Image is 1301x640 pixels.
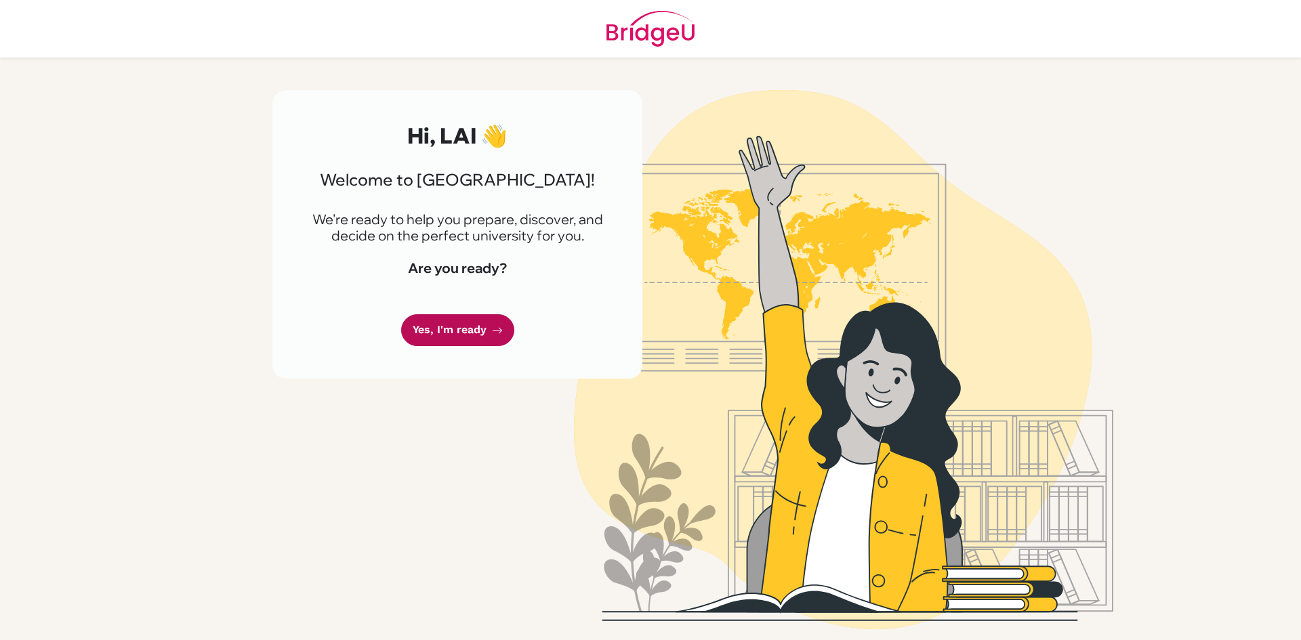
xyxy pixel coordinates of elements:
h4: Are you ready? [305,260,610,276]
h3: Welcome to [GEOGRAPHIC_DATA]! [305,170,610,190]
a: Yes, I'm ready [401,314,514,346]
h2: Hi, LAI 👋 [305,123,610,148]
img: Welcome to Bridge U [457,90,1230,629]
p: We're ready to help you prepare, discover, and decide on the perfect university for you. [305,211,610,244]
